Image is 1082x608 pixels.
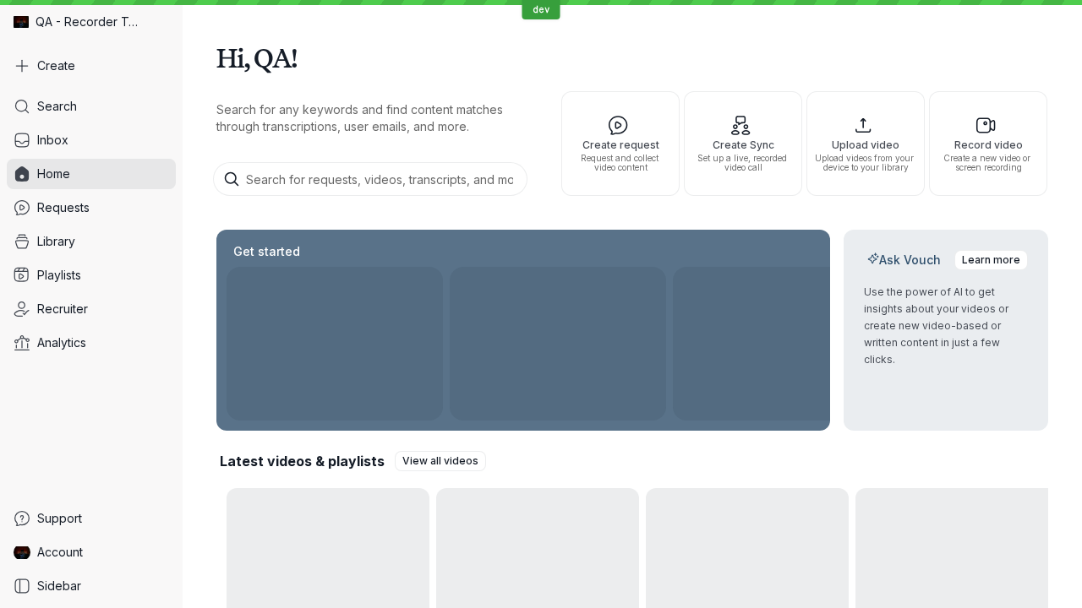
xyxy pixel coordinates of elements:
[691,139,795,150] span: Create Sync
[37,199,90,216] span: Requests
[37,578,81,594] span: Sidebar
[14,544,30,561] img: QA Dev Recorder avatar
[7,226,176,257] a: Library
[7,537,176,567] a: QA Dev Recorder avatarAccount
[220,452,385,470] h2: Latest videos & playlists
[937,139,1040,150] span: Record video
[937,154,1040,172] span: Create a new video or screen recording
[7,260,176,290] a: Playlists
[569,154,672,172] span: Request and collect video content
[7,125,176,155] a: Inbox
[37,267,81,284] span: Playlists
[7,571,176,601] a: Sidebar
[213,162,527,196] input: Search for requests, videos, transcripts, and more...
[7,159,176,189] a: Home
[814,139,917,150] span: Upload video
[684,91,802,196] button: Create SyncSet up a live, recorded video call
[37,301,88,318] span: Recruiter
[806,91,925,196] button: Upload videoUpload videos from your device to your library
[14,14,29,30] img: QA - Recorder Testing avatar
[7,7,176,37] div: QA - Recorder Testing
[962,252,1020,269] span: Learn more
[216,34,1048,81] h1: Hi, QA!
[569,139,672,150] span: Create request
[7,51,176,81] button: Create
[37,98,77,115] span: Search
[7,294,176,324] a: Recruiter
[37,166,70,182] span: Home
[37,132,68,149] span: Inbox
[814,154,917,172] span: Upload videos from your device to your library
[929,91,1047,196] button: Record videoCreate a new video or screen recording
[7,328,176,358] a: Analytics
[7,91,176,122] a: Search
[37,510,82,527] span: Support
[216,101,531,135] p: Search for any keywords and find content matches through transcriptions, user emails, and more.
[954,250,1028,270] a: Learn more
[7,503,176,534] a: Support
[7,193,176,223] a: Requests
[691,154,795,172] span: Set up a live, recorded video call
[230,243,303,260] h2: Get started
[402,453,478,470] span: View all videos
[37,233,75,250] span: Library
[395,451,486,471] a: View all videos
[37,544,83,561] span: Account
[561,91,680,196] button: Create requestRequest and collect video content
[37,334,86,351] span: Analytics
[864,284,1028,368] p: Use the power of AI to get insights about your videos or create new video-based or written conten...
[37,57,75,74] span: Create
[864,252,944,269] h2: Ask Vouch
[36,14,144,30] span: QA - Recorder Testing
